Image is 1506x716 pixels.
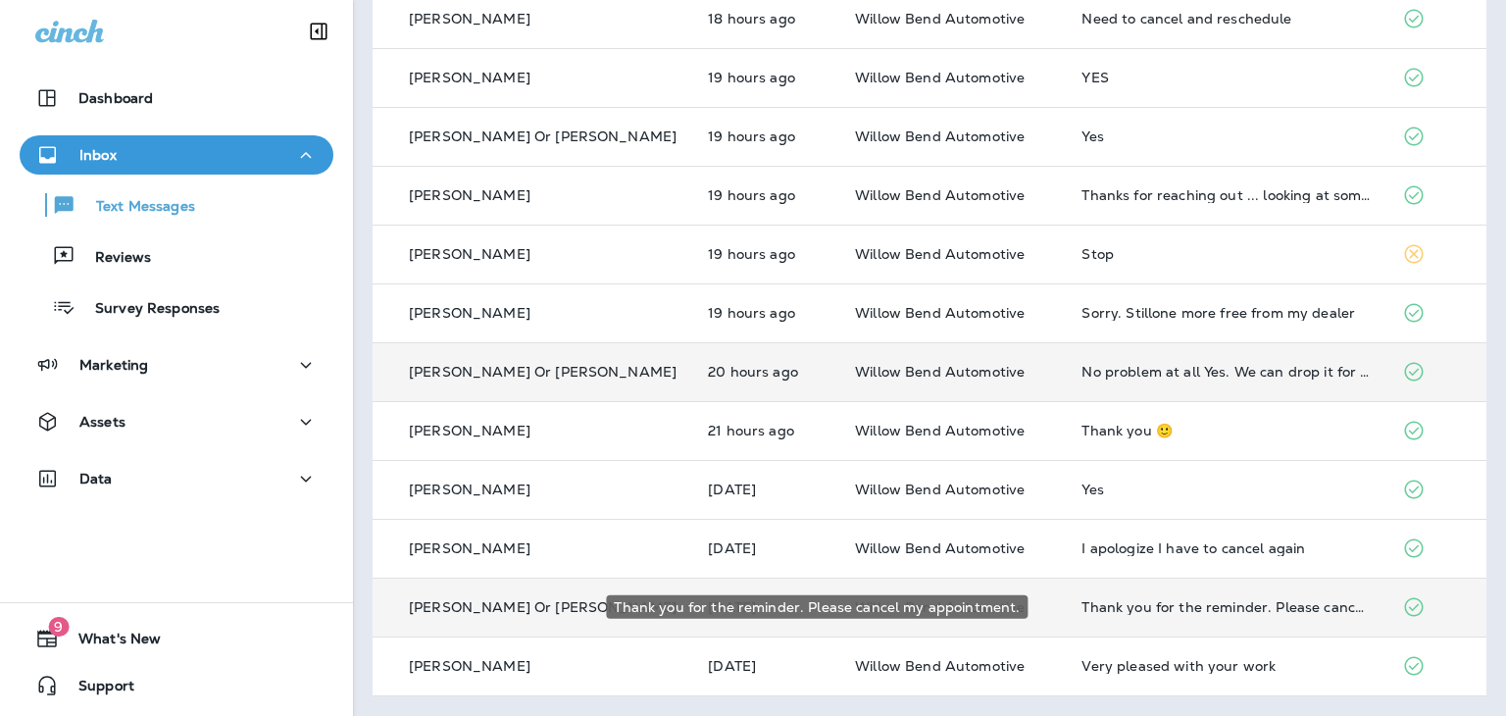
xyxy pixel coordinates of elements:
div: No problem at all Yes. We can drop it for the rest of the day. [1081,364,1370,380]
p: Assets [79,414,125,430]
div: Need to cancel and reschedule [1081,11,1370,26]
button: Collapse Sidebar [291,12,346,51]
span: Willow Bend Automotive [855,69,1025,86]
p: Aug 11, 2025 11:46 AM [708,11,824,26]
p: Aug 11, 2025 11:29 AM [708,70,824,85]
div: Stop [1081,246,1370,262]
p: [PERSON_NAME] [409,187,530,203]
button: Dashboard [20,78,333,118]
button: 9What's New [20,619,333,658]
span: Willow Bend Automotive [855,363,1025,381]
p: Marketing [79,357,148,373]
span: Willow Bend Automotive [855,128,1025,145]
p: Reviews [75,249,151,268]
p: [PERSON_NAME] [409,540,530,556]
div: Very pleased with your work [1081,658,1370,674]
p: [PERSON_NAME] [409,423,530,438]
p: [PERSON_NAME] Or [PERSON_NAME] [409,128,677,144]
div: Yes [1081,482,1370,497]
div: Yes [1081,128,1370,144]
p: [PERSON_NAME] [409,70,530,85]
div: YES [1081,70,1370,85]
p: Inbox [79,147,117,163]
p: Aug 11, 2025 11:07 AM [708,187,824,203]
span: Willow Bend Automotive [855,481,1025,498]
button: Reviews [20,235,333,277]
p: Aug 11, 2025 11:29 AM [708,128,824,144]
span: Support [59,678,134,701]
button: Inbox [20,135,333,175]
span: Willow Bend Automotive [855,186,1025,204]
span: Willow Bend Automotive [855,304,1025,322]
p: [PERSON_NAME] Or [PERSON_NAME] [409,364,677,380]
p: Aug 10, 2025 10:48 PM [708,482,824,497]
span: Willow Bend Automotive [855,539,1025,557]
span: Willow Bend Automotive [855,10,1025,27]
div: I apologize I have to cancel again [1081,540,1370,556]
button: Marketing [20,345,333,384]
p: Aug 11, 2025 09:44 AM [708,364,824,380]
div: Thank you 🙂 [1081,423,1370,438]
div: Sorry. Stillone more free from my dealer [1081,305,1370,321]
p: Aug 11, 2025 09:04 AM [708,423,824,438]
p: Aug 11, 2025 11:01 AM [708,305,824,321]
p: Text Messages [76,198,195,217]
p: Dashboard [78,90,153,106]
p: Aug 10, 2025 05:55 PM [708,540,824,556]
p: [PERSON_NAME] Or [PERSON_NAME] [409,599,677,615]
p: Aug 10, 2025 02:04 PM [708,658,824,674]
span: Willow Bend Automotive [855,657,1025,675]
p: [PERSON_NAME] [409,11,530,26]
span: Willow Bend Automotive [855,245,1025,263]
p: Survey Responses [75,300,220,319]
button: Text Messages [20,184,333,226]
span: Willow Bend Automotive [855,422,1025,439]
p: [PERSON_NAME] [409,658,530,674]
button: Data [20,459,333,498]
span: 9 [48,617,69,637]
div: Thank you for the reminder. Please cancel my appointment. [1081,599,1370,615]
div: Thanks for reaching out ... looking at sometime late fall for my next one. See you soon. [1081,187,1370,203]
button: Survey Responses [20,286,333,328]
button: Support [20,666,333,705]
p: [PERSON_NAME] [409,482,530,497]
p: Aug 11, 2025 11:07 AM [708,246,824,262]
p: [PERSON_NAME] [409,246,530,262]
p: [PERSON_NAME] [409,305,530,321]
div: Thank you for the reminder. Please cancel my appointment. [606,595,1028,619]
span: What's New [59,631,161,654]
button: Assets [20,402,333,441]
p: Data [79,471,113,486]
